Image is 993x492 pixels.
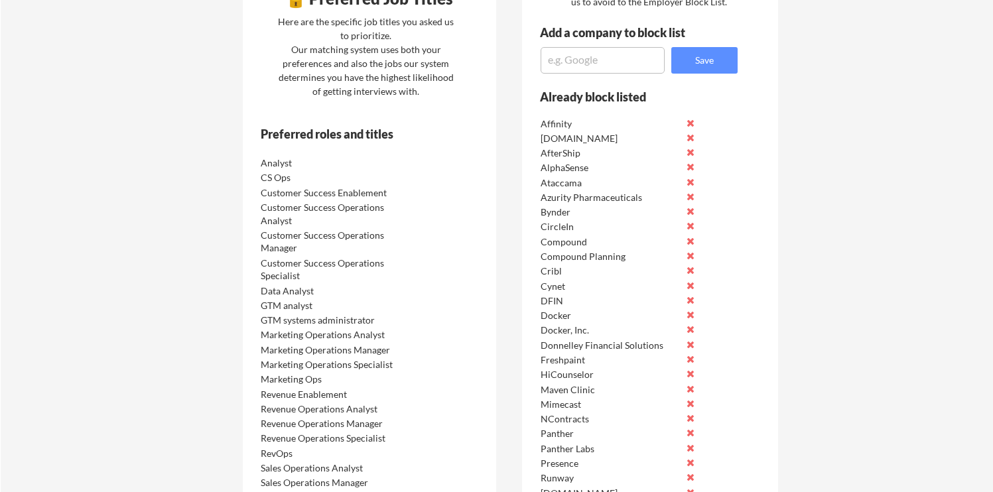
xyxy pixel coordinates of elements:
[540,91,720,103] div: Already block listed
[541,176,681,190] div: Ataccama
[261,314,401,327] div: GTM systems administrator
[261,186,401,200] div: Customer Success Enablement
[541,191,681,204] div: Azurity Pharmaceuticals
[261,343,401,357] div: Marketing Operations Manager
[261,476,401,489] div: Sales Operations Manager
[541,353,681,367] div: Freshpaint
[261,402,401,416] div: Revenue Operations Analyst
[261,229,401,255] div: Customer Success Operations Manager
[541,161,681,174] div: AlphaSense
[261,201,401,227] div: Customer Success Operations Analyst
[261,358,401,371] div: Marketing Operations Specialist
[261,417,401,430] div: Revenue Operations Manager
[261,156,401,170] div: Analyst
[541,339,681,352] div: Donnelley Financial Solutions
[261,461,401,475] div: Sales Operations Analyst
[541,220,681,233] div: CircleIn
[261,284,401,298] div: Data Analyst
[541,383,681,397] div: Maven Clinic
[541,442,681,456] div: Panther Labs
[541,147,681,160] div: AfterShip
[541,235,681,249] div: Compound
[541,280,681,293] div: Cynet
[541,427,681,440] div: Panther
[671,47,738,74] button: Save
[261,257,401,282] div: Customer Success Operations Specialist
[261,373,401,386] div: Marketing Ops
[541,398,681,411] div: Mimecast
[541,206,681,219] div: Bynder
[261,432,401,445] div: Revenue Operations Specialist
[261,388,401,401] div: Revenue Enablement
[261,128,441,140] div: Preferred roles and titles
[541,294,681,308] div: DFIN
[541,265,681,278] div: Cribl
[275,15,457,98] div: Here are the specific job titles you asked us to prioritize. Our matching system uses both your p...
[541,132,681,145] div: [DOMAIN_NAME]
[541,412,681,426] div: NContracts
[261,328,401,341] div: Marketing Operations Analyst
[261,299,401,312] div: GTM analyst
[541,250,681,263] div: Compound Planning
[261,171,401,184] div: CS Ops
[541,309,681,322] div: Docker
[541,324,681,337] div: Docker, Inc.
[540,27,706,38] div: Add a company to block list
[261,447,401,460] div: RevOps
[541,368,681,381] div: HiCounselor
[541,117,681,131] div: Affinity
[541,457,681,470] div: Presence
[541,471,681,485] div: Runway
